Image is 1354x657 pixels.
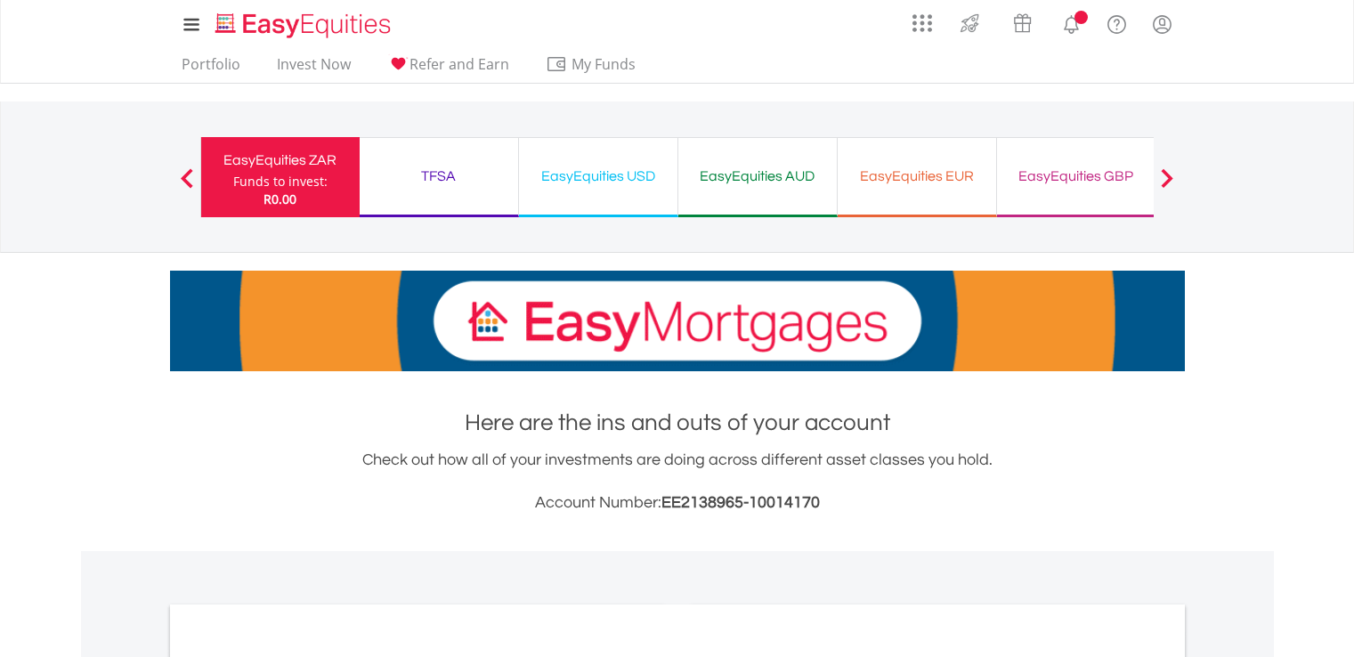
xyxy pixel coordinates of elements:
[1094,4,1139,40] a: FAQ's and Support
[530,164,667,189] div: EasyEquities USD
[170,271,1185,371] img: EasyMortage Promotion Banner
[1139,4,1185,44] a: My Profile
[233,173,328,191] div: Funds to invest:
[661,494,820,511] span: EE2138965-10014170
[1049,4,1094,40] a: Notifications
[174,55,247,83] a: Portfolio
[264,191,296,207] span: R0.00
[170,448,1185,515] div: Check out how all of your investments are doing across different asset classes you hold.
[1008,9,1037,37] img: vouchers-v2.svg
[955,9,985,37] img: thrive-v2.svg
[1149,177,1185,195] button: Next
[380,55,516,83] a: Refer and Earn
[912,13,932,33] img: grid-menu-icon.svg
[170,407,1185,439] h1: Here are the ins and outs of your account
[689,164,826,189] div: EasyEquities AUD
[212,11,398,40] img: EasyEquities_Logo.png
[546,53,662,76] span: My Funds
[169,177,205,195] button: Previous
[1008,164,1145,189] div: EasyEquities GBP
[848,164,985,189] div: EasyEquities EUR
[996,4,1049,37] a: Vouchers
[208,4,398,40] a: Home page
[370,164,507,189] div: TFSA
[270,55,358,83] a: Invest Now
[212,148,349,173] div: EasyEquities ZAR
[170,491,1185,515] h3: Account Number:
[901,4,944,33] a: AppsGrid
[409,54,509,74] span: Refer and Earn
